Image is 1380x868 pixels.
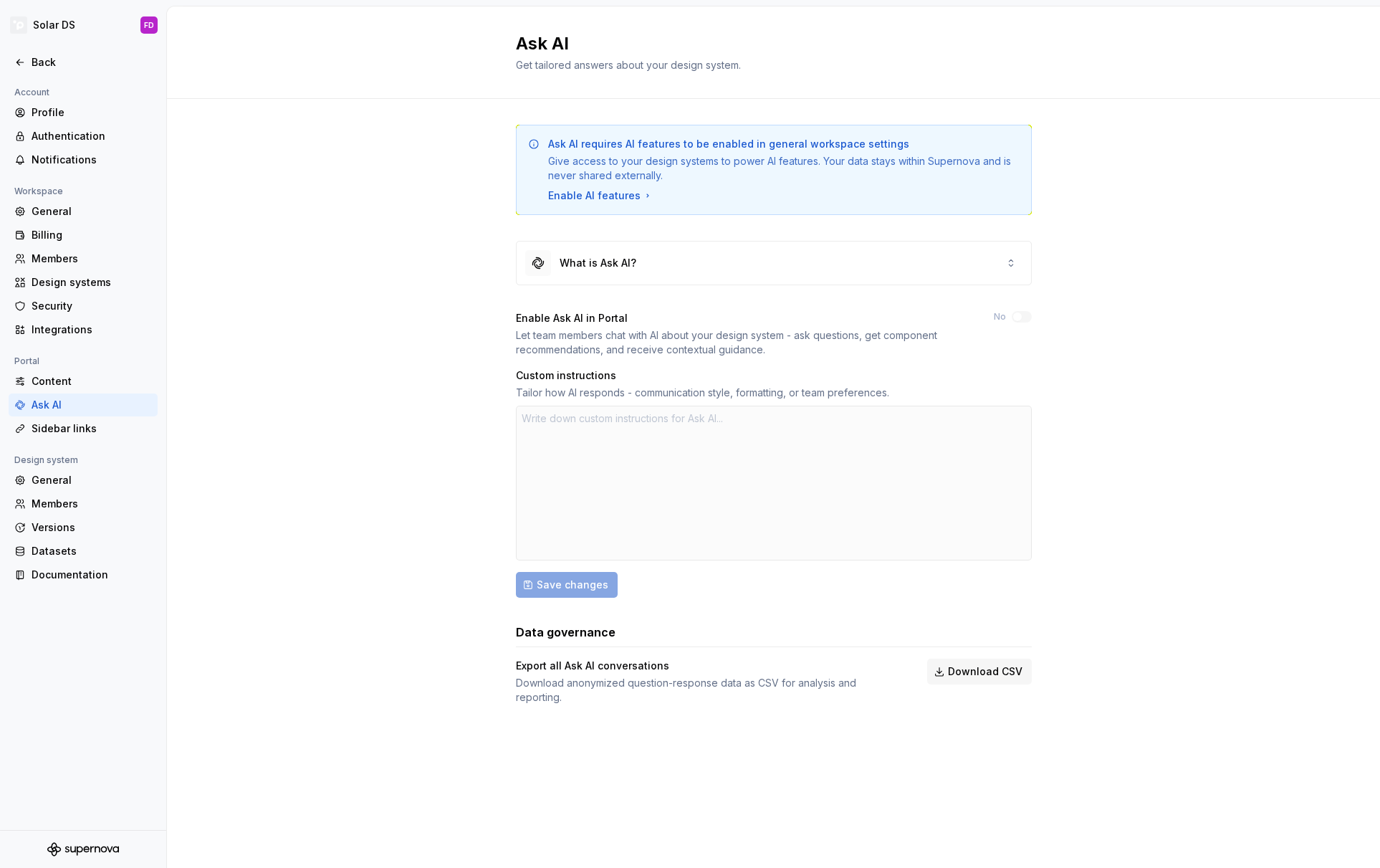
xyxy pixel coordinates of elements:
[516,311,968,325] div: Enable Ask AI in Portal
[9,353,45,370] div: Portal
[32,228,152,242] div: Billing
[32,520,152,535] div: Versions
[9,295,158,318] a: Security
[9,224,158,247] a: Billing
[33,18,75,32] div: Solar DS
[9,101,158,124] a: Profile
[144,19,154,31] div: FD
[32,299,152,313] div: Security
[32,323,152,337] div: Integrations
[548,189,653,203] button: Enable AI features
[9,84,55,101] div: Account
[10,16,27,34] img: deb07db6-ec04-4ac8-9ca0-9ed434161f92.png
[9,540,158,563] a: Datasets
[516,676,901,705] div: Download anonymized question-response data as CSV for analysis and reporting.
[927,659,1032,685] button: Download CSV
[32,204,152,219] div: General
[32,421,152,436] div: Sidebar links
[32,55,152,70] div: Back
[9,271,158,294] a: Design systems
[9,469,158,492] a: General
[9,417,158,440] a: Sidebar links
[32,473,152,487] div: General
[548,137,909,151] div: Ask AI requires AI features to be enabled in general workspace settings
[994,311,1006,323] label: No
[32,105,152,120] div: Profile
[516,659,901,673] div: Export all Ask AI conversations
[32,275,152,290] div: Design systems
[9,183,69,200] div: Workspace
[516,386,1032,400] div: Tailor how AI responds - communication style, formatting, or team preferences.
[9,394,158,416] a: Ask AI
[516,624,615,641] h3: Data governance
[9,516,158,539] a: Versions
[3,9,163,41] button: Solar DSFD
[32,153,152,167] div: Notifications
[9,318,158,341] a: Integrations
[9,492,158,515] a: Members
[47,842,119,857] svg: Supernova Logo
[548,154,1020,183] div: Give access to your design systems to power AI features. Your data stays within Supernova and is ...
[9,125,158,148] a: Authentication
[32,129,152,143] div: Authentication
[9,370,158,393] a: Content
[9,51,158,74] a: Back
[9,247,158,270] a: Members
[948,664,1022,679] span: Download CSV
[9,452,84,469] div: Design system
[516,328,968,357] div: Let team members chat with AI about your design system - ask questions, get component recommendat...
[516,32,1015,55] h2: Ask AI
[560,256,636,270] div: What is Ask AI?
[32,398,152,412] div: Ask AI
[9,200,158,223] a: General
[32,252,152,266] div: Members
[32,497,152,511] div: Members
[516,59,741,71] span: Get tailored answers about your design system.
[516,368,1032,383] div: Custom instructions
[32,544,152,558] div: Datasets
[9,148,158,171] a: Notifications
[32,568,152,582] div: Documentation
[9,563,158,586] a: Documentation
[32,374,152,388] div: Content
